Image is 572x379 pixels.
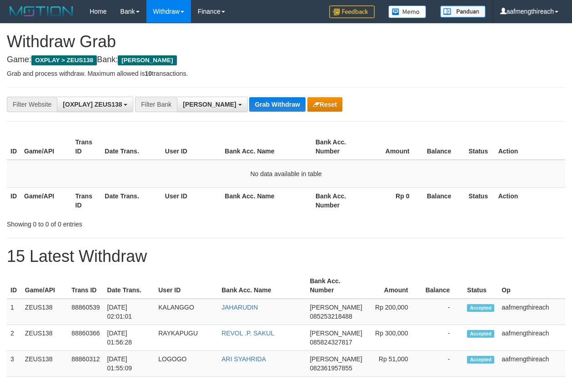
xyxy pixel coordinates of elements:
[310,313,352,320] span: Copy 085253218488 to clipboard
[221,187,312,213] th: Bank Acc. Name
[310,364,352,372] span: Copy 082361957855 to clipboard
[177,97,247,112] button: [PERSON_NAME]
[7,325,21,351] td: 2
[310,304,362,311] span: [PERSON_NAME]
[7,299,21,325] td: 1
[366,325,422,351] td: Rp 300,000
[20,134,72,160] th: Game/API
[7,69,565,78] p: Grab and process withdraw. Maximum allowed is transactions.
[7,97,57,112] div: Filter Website
[7,160,565,188] td: No data available in table
[423,134,465,160] th: Balance
[7,247,565,266] h1: 15 Latest Withdraw
[465,187,494,213] th: Status
[104,325,155,351] td: [DATE] 01:56:28
[155,273,218,299] th: User ID
[7,5,76,18] img: MOTION_logo.png
[72,134,101,160] th: Trans ID
[221,355,266,363] a: ARI SYAHRIDA
[104,273,155,299] th: Date Trans.
[421,325,463,351] td: -
[7,351,21,377] td: 3
[495,187,565,213] th: Action
[161,134,221,160] th: User ID
[366,299,422,325] td: Rp 200,000
[498,273,565,299] th: Op
[31,55,97,65] span: OXPLAY > ZEUS138
[421,351,463,377] td: -
[7,134,20,160] th: ID
[145,70,152,77] strong: 10
[312,134,362,160] th: Bank Acc. Number
[498,325,565,351] td: aafmengthireach
[118,55,176,65] span: [PERSON_NAME]
[249,97,305,112] button: Grab Withdraw
[362,134,423,160] th: Amount
[20,187,72,213] th: Game/API
[312,187,362,213] th: Bank Acc. Number
[21,299,68,325] td: ZEUS138
[155,325,218,351] td: RAYKAPUGU
[310,339,352,346] span: Copy 085824327817 to clipboard
[421,299,463,325] td: -
[7,187,20,213] th: ID
[495,134,565,160] th: Action
[388,5,426,18] img: Button%20Memo.svg
[221,330,274,337] a: REVOL .P. SAKUL
[68,325,103,351] td: 88860366
[101,134,161,160] th: Date Trans.
[310,355,362,363] span: [PERSON_NAME]
[366,273,422,299] th: Amount
[218,273,306,299] th: Bank Acc. Name
[221,134,312,160] th: Bank Acc. Name
[329,5,375,18] img: Feedback.jpg
[306,273,366,299] th: Bank Acc. Number
[104,299,155,325] td: [DATE] 02:01:01
[467,304,494,312] span: Accepted
[465,134,494,160] th: Status
[72,187,101,213] th: Trans ID
[104,351,155,377] td: [DATE] 01:55:09
[310,330,362,337] span: [PERSON_NAME]
[68,299,103,325] td: 88860539
[161,187,221,213] th: User ID
[135,97,177,112] div: Filter Bank
[421,273,463,299] th: Balance
[467,356,494,364] span: Accepted
[7,273,21,299] th: ID
[498,351,565,377] td: aafmengthireach
[183,101,236,108] span: [PERSON_NAME]
[21,273,68,299] th: Game/API
[423,187,465,213] th: Balance
[68,273,103,299] th: Trans ID
[155,351,218,377] td: LOGOGO
[57,97,133,112] button: [OXPLAY] ZEUS138
[440,5,486,18] img: panduan.png
[68,351,103,377] td: 88860312
[307,97,342,112] button: Reset
[366,351,422,377] td: Rp 51,000
[101,187,161,213] th: Date Trans.
[63,101,122,108] span: [OXPLAY] ZEUS138
[7,55,565,64] h4: Game: Bank:
[155,299,218,325] td: KALANGGO
[7,33,565,51] h1: Withdraw Grab
[21,325,68,351] td: ZEUS138
[463,273,498,299] th: Status
[467,330,494,338] span: Accepted
[7,216,231,229] div: Showing 0 to 0 of 0 entries
[362,187,423,213] th: Rp 0
[498,299,565,325] td: aafmengthireach
[221,304,258,311] a: JAHARUDIN
[21,351,68,377] td: ZEUS138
